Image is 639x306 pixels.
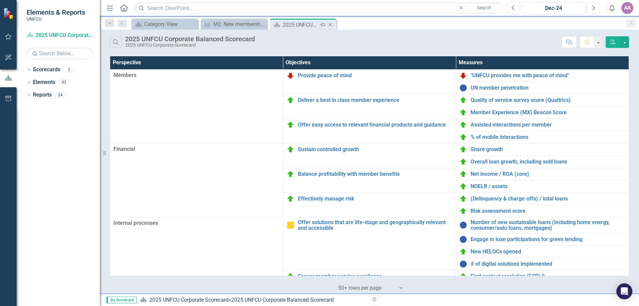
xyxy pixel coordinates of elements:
a: Risk assessment score [471,208,625,214]
button: Search [467,3,501,13]
small: UNFCU [27,16,85,22]
a: Provide peace of mind [298,73,453,79]
a: Balance profitability with member benefits [298,171,453,177]
img: Caution [287,221,295,229]
a: Scorecards [33,66,60,74]
div: 43 [59,80,69,85]
a: Assisted interactions per member [471,122,625,128]
a: 2025 UNFCU Corporate Scorecard [27,32,93,39]
a: # of digital solutions implemented [471,261,625,267]
a: Net income / ROA (core) [471,171,625,177]
a: New HELOCs opened [471,249,625,255]
div: M2. New membership growth for relevant staff affiliations (P staff) [213,20,266,28]
img: On Target [459,182,467,190]
a: Category View [133,20,196,28]
a: "UNFCU provides me with peace of mind" [471,73,625,79]
img: On Target [459,248,467,256]
div: Dec-24 [524,4,583,12]
span: By Scorecard [106,297,137,303]
a: % of mobile interactions [471,134,625,140]
img: On Target [459,170,467,178]
a: Offer easy access to relevant financial products and guidance [298,122,453,128]
div: » [140,296,364,304]
img: ClearPoint Strategy [3,8,15,19]
span: Members [113,72,280,79]
a: UN member penetration [471,85,625,91]
div: 2025 UNFCU Corporate Balanced Scorecard [231,297,334,303]
img: On Target [459,96,467,104]
a: (Delinquency & charge-offs) / total loans [471,196,625,202]
img: Data Not Yet Due [459,260,467,268]
span: Financial [113,146,280,153]
a: Sustain controlled growth [298,147,453,153]
a: Number of new sustainable loans (including home energy, consumer/auto loans, mortgages) [471,219,625,231]
a: Ensure member service excellence [298,273,453,279]
img: On Target [459,207,467,215]
a: Effectively manage risk [298,196,453,202]
a: M2. New membership growth for relevant staff affiliations (P staff) [202,20,266,28]
button: Dec-24 [522,2,585,14]
img: Below Plan [287,72,295,80]
img: On Target [459,146,467,153]
img: Data Not Yet Due [459,84,467,92]
a: Engage in loan participations for green lending [471,236,625,242]
img: Data Not Yet Due [459,235,467,243]
div: 2025 UNFCU Corporate Balanced Scorecard [125,35,255,43]
input: Search Below... [27,48,93,59]
a: 2025 UNFCU Corporate Scorecard [149,297,229,303]
a: NOELR / assets [471,183,625,189]
img: Below Plan [459,72,467,80]
img: On Target [287,96,295,104]
a: Quality of service survey score (Qualtrics) [471,97,625,103]
img: On Target [459,133,467,141]
a: First contact resolution (FCR) % [471,273,625,279]
div: Category View [144,20,196,28]
img: On Target [459,195,467,203]
button: AA [621,2,633,14]
a: Reports [33,91,52,99]
div: 2025 UNFCU Corporate Balanced Scorecard [283,21,318,29]
div: 2 [64,67,74,73]
input: Search ClearPoint... [135,2,502,14]
img: On Target [459,158,467,166]
img: On Target [459,272,467,280]
img: On Target [459,121,467,129]
img: On Target [287,195,295,203]
div: Open Intercom Messenger [616,283,632,299]
img: On Target [459,109,467,117]
img: Data Not Yet Due [459,221,467,229]
div: 24 [55,92,66,98]
a: Share growth [471,147,625,153]
a: Member Experience (MX) Beacon Score [471,110,625,116]
a: Deliver a best in class member experience [298,97,453,103]
div: 2025 UNFCU Corporate Scorecard [125,43,255,48]
img: On Target [287,146,295,153]
span: Internal processes [113,219,280,227]
span: Search [477,5,491,10]
a: Offer solutions that are life-stage and geographically relevant and accessible [298,219,453,231]
span: Elements & Reports [27,8,85,16]
img: On Target [287,121,295,129]
img: On Target [287,170,295,178]
a: Elements [33,79,55,86]
img: On Target [287,272,295,280]
a: Overall loan growth, including sold loans [471,159,625,165]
